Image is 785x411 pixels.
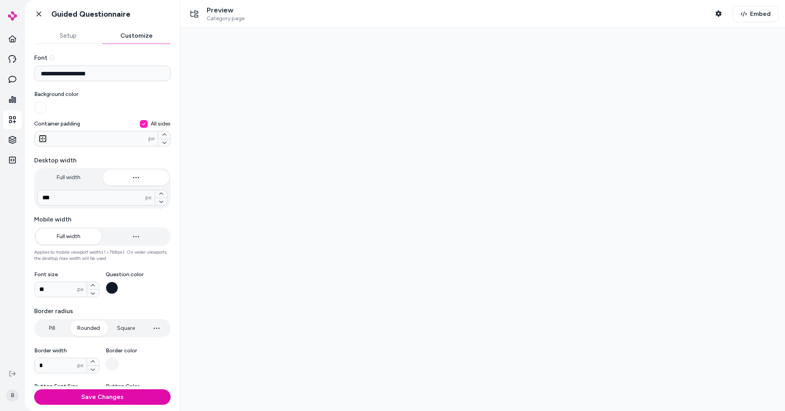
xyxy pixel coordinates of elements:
[70,320,108,336] button: Rounded
[34,347,99,355] span: Border width
[34,28,103,44] button: Setup
[6,389,19,402] span: B
[36,229,102,244] button: Full width
[148,135,155,143] span: px
[140,120,148,128] button: All sides
[35,134,148,143] input: Container paddingAll sidespx
[207,6,244,15] p: Preview
[87,358,99,366] button: Border widthpx
[106,282,118,294] button: Question color
[34,215,171,224] label: Mobile width
[109,320,143,336] button: Square
[34,156,171,165] label: Desktop width
[34,101,47,114] button: Background color
[34,120,171,128] span: Container padding
[106,383,171,390] span: Button Color
[36,320,68,336] button: Pill
[733,6,779,22] button: Embed
[34,249,171,261] p: Applies to mobile viewport widths (<768px). On wider viewports, the desktop max width will be used.
[34,53,171,63] label: Font
[750,9,771,19] span: Embed
[103,28,171,44] button: Customize
[207,15,244,22] span: Category page
[106,347,171,355] span: Border color
[34,91,171,98] span: Background color
[158,131,170,139] button: Container paddingAll sidespx
[87,289,99,297] button: Font sizepx
[158,139,170,146] button: Container paddingAll sidespx
[35,361,77,370] input: Border widthpx
[8,11,17,21] img: alby Logo
[51,9,131,19] h1: Guided Questionnaire
[145,194,152,202] span: px
[87,282,99,289] button: Font sizepx
[34,271,99,279] span: Font size
[106,358,118,370] button: Border color
[35,285,77,294] input: Font sizepx
[34,383,99,390] span: Button Font Size
[77,362,84,369] span: px
[36,170,102,185] button: Full width
[34,389,171,405] button: Save Changes
[34,307,171,316] label: Border radius
[5,383,20,408] button: B
[77,286,84,293] span: px
[106,271,171,279] span: Question color
[87,366,99,373] button: Border widthpx
[151,120,171,128] span: All sides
